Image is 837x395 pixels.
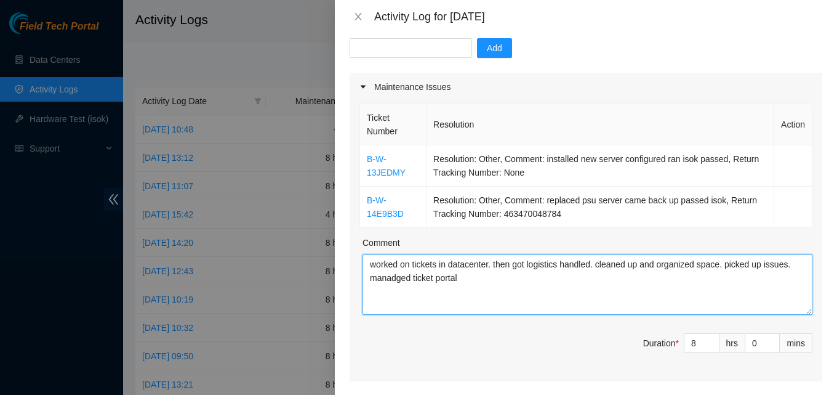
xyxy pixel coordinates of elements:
[350,11,367,23] button: Close
[374,10,822,23] div: Activity Log for [DATE]
[780,333,812,353] div: mins
[774,104,812,145] th: Action
[719,333,745,353] div: hrs
[477,38,512,58] button: Add
[360,104,427,145] th: Ticket Number
[359,83,367,91] span: caret-right
[353,12,363,22] span: close
[643,336,679,350] div: Duration
[487,41,502,55] span: Add
[362,236,400,250] label: Comment
[427,187,774,228] td: Resolution: Other, Comment: replaced psu server came back up passed isok, Return Tracking Number:...
[350,73,822,101] div: Maintenance Issues
[367,154,406,177] a: B-W-13JEDMY
[427,145,774,187] td: Resolution: Other, Comment: installed new server configured ran isok passed, Return Tracking Numb...
[367,195,404,219] a: B-W-14E9B3D
[362,255,812,315] textarea: Comment
[427,104,774,145] th: Resolution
